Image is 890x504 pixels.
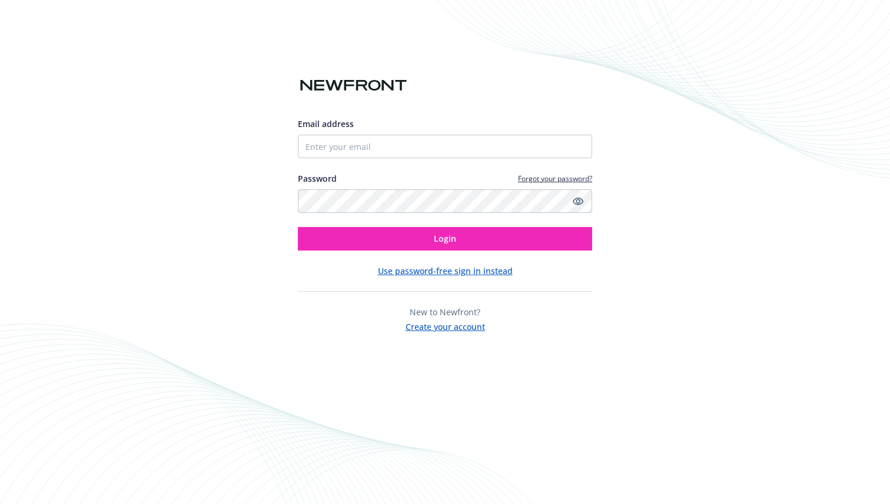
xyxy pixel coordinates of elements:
button: Create your account [406,318,485,333]
input: Enter your email [298,135,592,158]
img: Newfront logo [298,75,409,96]
label: Password [298,172,337,185]
span: Login [434,233,456,244]
button: Login [298,227,592,251]
span: New to Newfront? [410,306,480,318]
a: Forgot your password? [518,173,592,183]
button: Use password-free sign in instead [378,265,513,277]
input: Enter your password [298,189,592,213]
span: Email address [298,118,354,129]
a: Show password [571,194,585,208]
